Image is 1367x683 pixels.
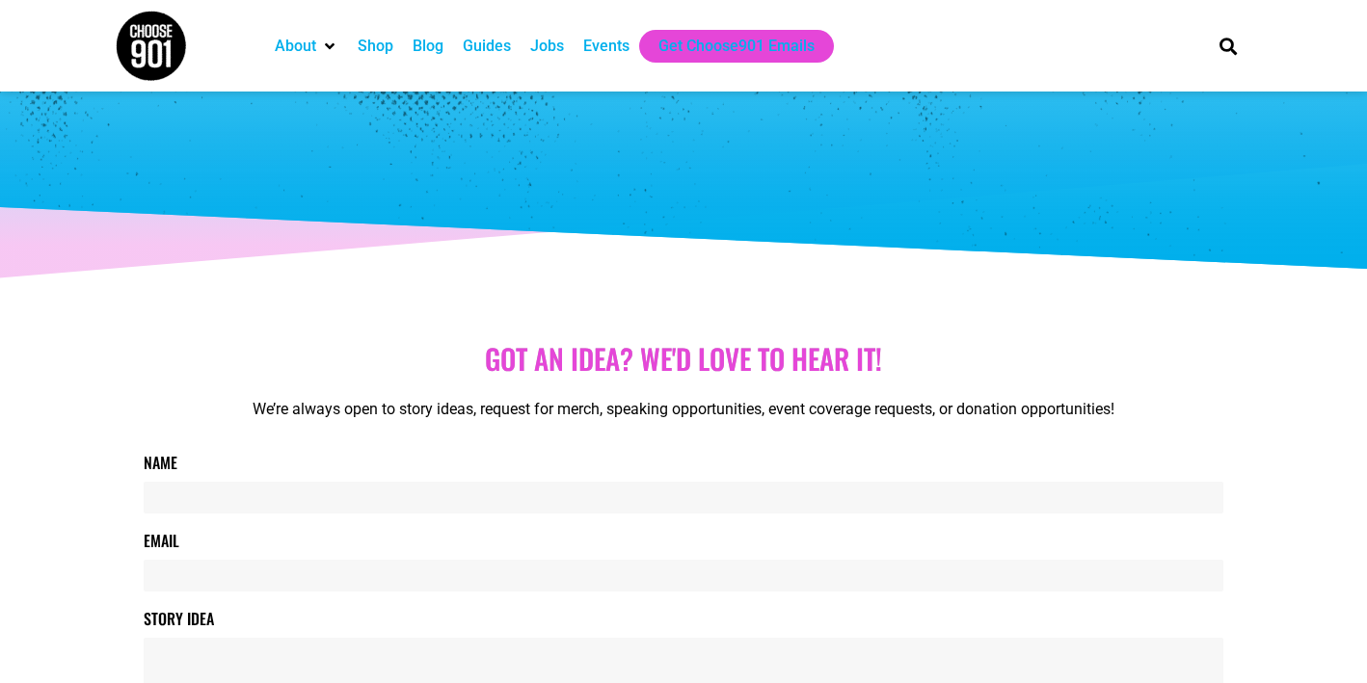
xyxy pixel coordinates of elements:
[265,30,1187,63] nav: Main nav
[530,35,564,58] a: Jobs
[413,35,443,58] a: Blog
[144,529,179,560] label: Email
[144,451,177,482] label: Name
[265,30,348,63] div: About
[463,35,511,58] a: Guides
[144,398,1223,421] p: We’re always open to story ideas, request for merch, speaking opportunities, event coverage reque...
[144,342,1223,376] h1: Got aN idea? we'd love to hear it!
[358,35,393,58] a: Shop
[1213,30,1245,62] div: Search
[583,35,630,58] a: Events
[275,35,316,58] a: About
[658,35,815,58] a: Get Choose901 Emails
[144,607,214,638] label: Story Idea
